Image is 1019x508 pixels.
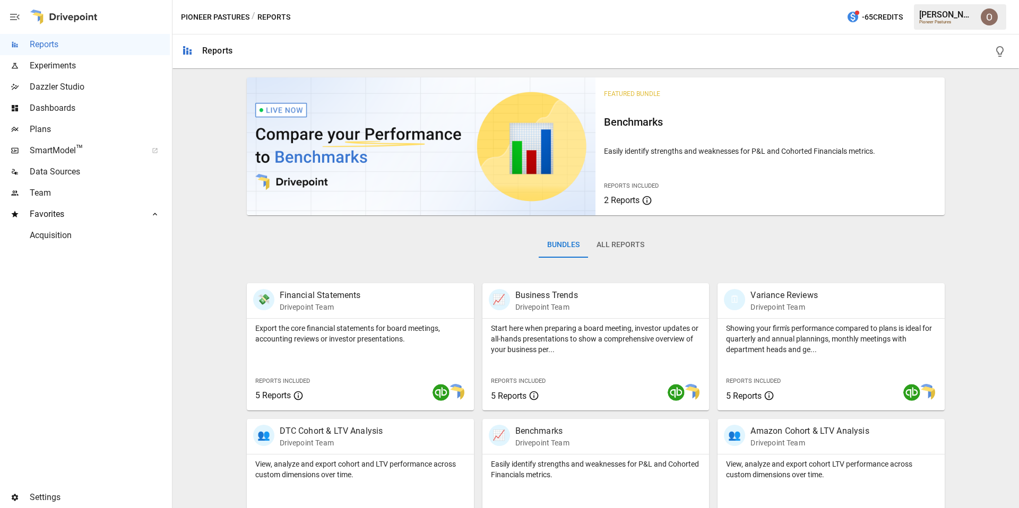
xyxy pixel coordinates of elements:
[726,391,762,401] span: 5 Reports
[30,144,140,157] span: SmartModel
[842,7,907,27] button: -65Credits
[974,2,1004,32] button: Oleksii Flok
[919,10,974,20] div: [PERSON_NAME]
[515,302,578,312] p: Drivepoint Team
[30,229,170,242] span: Acquisition
[489,289,510,310] div: 📈
[604,113,936,130] h6: Benchmarks
[255,323,465,344] p: Export the core financial statements for board meetings, accounting reviews or investor presentat...
[750,302,817,312] p: Drivepoint Team
[981,8,998,25] img: Oleksii Flok
[588,232,653,258] button: All Reports
[750,437,869,448] p: Drivepoint Team
[280,437,383,448] p: Drivepoint Team
[433,384,450,401] img: quickbooks
[539,232,588,258] button: Bundles
[918,384,935,401] img: smart model
[252,11,255,24] div: /
[202,46,232,56] div: Reports
[255,390,291,400] span: 5 Reports
[724,425,745,446] div: 👥
[491,378,546,384] span: Reports Included
[750,425,869,437] p: Amazon Cohort & LTV Analysis
[280,289,361,302] p: Financial Statements
[862,11,903,24] span: -65 Credits
[30,187,170,199] span: Team
[491,459,701,480] p: Easily identify strengths and weaknesses for P&L and Cohorted Financials metrics.
[604,90,660,98] span: Featured Bundle
[726,323,936,355] p: Showing your firm's performance compared to plans is ideal for quarterly and annual plannings, mo...
[253,425,274,446] div: 👥
[255,378,310,384] span: Reports Included
[30,165,170,178] span: Data Sources
[724,289,745,310] div: 🗓
[604,195,640,205] span: 2 Reports
[447,384,464,401] img: smart model
[726,378,781,384] span: Reports Included
[515,437,569,448] p: Drivepoint Team
[30,102,170,115] span: Dashboards
[247,77,596,215] img: video thumbnail
[76,143,83,156] span: ™
[491,323,701,355] p: Start here when preparing a board meeting, investor updates or all-hands presentations to show a ...
[515,425,569,437] p: Benchmarks
[30,208,140,221] span: Favorites
[30,123,170,136] span: Plans
[726,459,936,480] p: View, analyze and export cohort LTV performance across custom dimensions over time.
[30,59,170,72] span: Experiments
[280,425,383,437] p: DTC Cohort & LTV Analysis
[683,384,700,401] img: smart model
[903,384,920,401] img: quickbooks
[253,289,274,310] div: 💸
[668,384,685,401] img: quickbooks
[30,491,170,504] span: Settings
[280,302,361,312] p: Drivepoint Team
[919,20,974,24] div: Pioneer Pastures
[604,146,936,156] p: Easily identify strengths and weaknesses for P&L and Cohorted Financials metrics.
[491,391,526,401] span: 5 Reports
[181,11,249,24] button: Pioneer Pastures
[255,459,465,480] p: View, analyze and export cohort and LTV performance across custom dimensions over time.
[604,182,659,189] span: Reports Included
[30,81,170,93] span: Dazzler Studio
[750,289,817,302] p: Variance Reviews
[515,289,578,302] p: Business Trends
[489,425,510,446] div: 📈
[30,38,170,51] span: Reports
